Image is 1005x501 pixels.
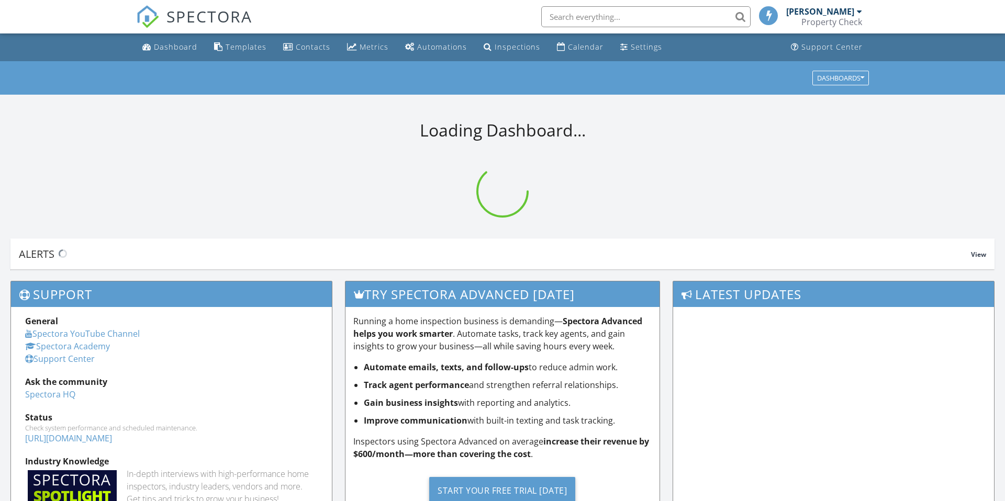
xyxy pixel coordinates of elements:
[553,38,608,57] a: Calendar
[495,42,540,52] div: Inspections
[786,6,854,17] div: [PERSON_NAME]
[364,414,652,427] li: with built-in texting and task tracking.
[25,424,318,432] div: Check system performance and scheduled maintenance.
[364,415,467,426] strong: Improve communication
[631,42,662,52] div: Settings
[279,38,334,57] a: Contacts
[417,42,467,52] div: Automations
[787,38,867,57] a: Support Center
[25,389,75,400] a: Spectora HQ
[138,38,202,57] a: Dashboard
[568,42,604,52] div: Calendar
[801,42,863,52] div: Support Center
[971,250,986,259] span: View
[345,281,660,307] h3: Try spectora advanced [DATE]
[364,361,652,373] li: to reduce admin work.
[616,38,666,57] a: Settings
[226,42,266,52] div: Templates
[25,455,318,468] div: Industry Knowledge
[364,361,529,373] strong: Automate emails, texts, and follow-ups
[19,247,971,261] div: Alerts
[673,281,994,307] h3: Latest Updates
[360,42,388,52] div: Metrics
[343,38,393,57] a: Metrics
[801,17,862,27] div: Property Check
[541,6,751,27] input: Search everything...
[25,411,318,424] div: Status
[25,340,110,352] a: Spectora Academy
[364,379,469,391] strong: Track agent performance
[353,435,652,460] p: Inspectors using Spectora Advanced on average .
[817,74,864,82] div: Dashboards
[166,5,252,27] span: SPECTORA
[353,315,652,352] p: Running a home inspection business is demanding— . Automate tasks, track key agents, and gain ins...
[364,396,652,409] li: with reporting and analytics.
[210,38,271,57] a: Templates
[479,38,544,57] a: Inspections
[364,379,652,391] li: and strengthen referral relationships.
[154,42,197,52] div: Dashboard
[812,71,869,85] button: Dashboards
[136,5,159,28] img: The Best Home Inspection Software - Spectora
[353,436,649,460] strong: increase their revenue by $600/month—more than covering the cost
[353,315,642,339] strong: Spectora Advanced helps you work smarter
[136,14,252,36] a: SPECTORA
[296,42,330,52] div: Contacts
[25,328,140,339] a: Spectora YouTube Channel
[25,315,58,327] strong: General
[25,375,318,388] div: Ask the community
[25,353,95,365] a: Support Center
[401,38,471,57] a: Automations (Basic)
[25,432,112,444] a: [URL][DOMAIN_NAME]
[11,281,332,307] h3: Support
[364,397,458,408] strong: Gain business insights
